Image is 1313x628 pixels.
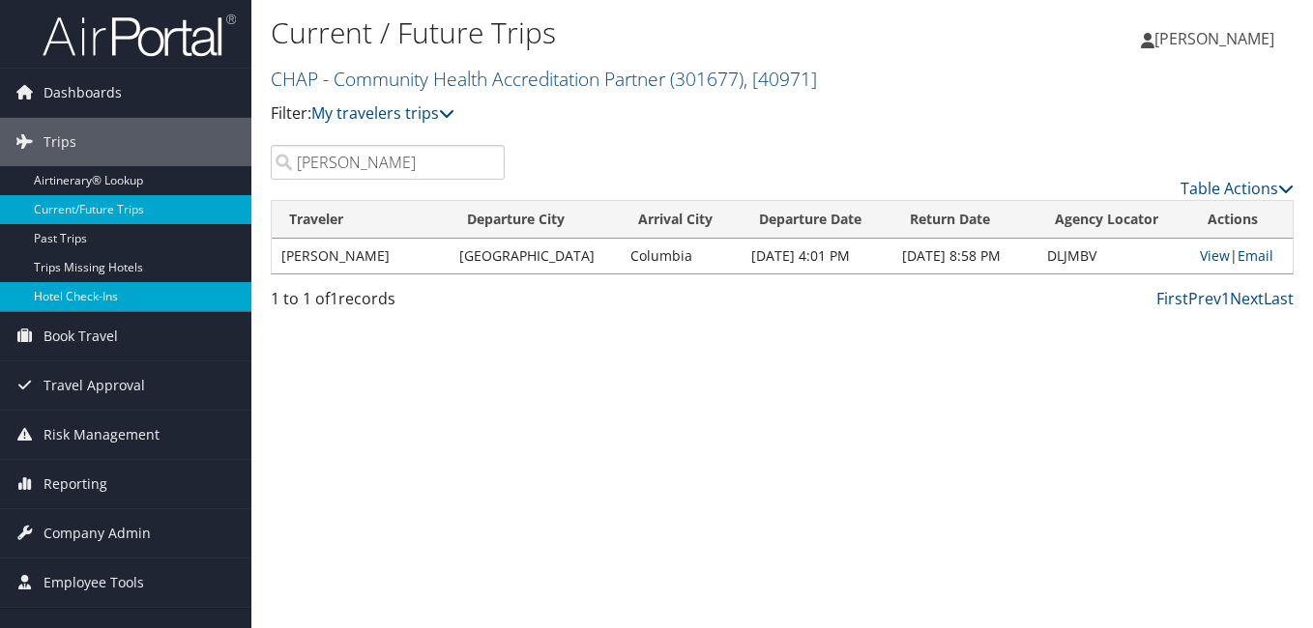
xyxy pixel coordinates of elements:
th: Return Date: activate to sort column ascending [892,201,1037,239]
th: Arrival City: activate to sort column ascending [621,201,742,239]
span: Reporting [44,460,107,508]
h1: Current / Future Trips [271,13,952,53]
a: CHAP - Community Health Accreditation Partner [271,66,817,92]
span: Dashboards [44,69,122,117]
span: [PERSON_NAME] [1154,28,1274,49]
span: Risk Management [44,411,160,459]
div: 1 to 1 of records [271,287,505,320]
td: Columbia [621,239,742,273]
span: Company Admin [44,509,151,557]
th: Agency Locator: activate to sort column ascending [1037,201,1190,239]
a: Prev [1188,288,1221,309]
span: Employee Tools [44,558,144,607]
th: Departure Date: activate to sort column descending [742,201,893,239]
th: Departure City: activate to sort column ascending [450,201,621,239]
a: My travelers trips [311,102,454,124]
td: [DATE] 4:01 PM [742,239,893,273]
a: Email [1238,246,1273,265]
a: View [1200,246,1230,265]
td: [GEOGRAPHIC_DATA] [450,239,621,273]
td: [PERSON_NAME] [272,239,450,273]
img: airportal-logo.png [43,13,236,58]
a: [PERSON_NAME] [1141,10,1294,68]
th: Traveler: activate to sort column ascending [272,201,450,239]
input: Search Traveler or Arrival City [271,145,505,180]
span: Travel Approval [44,361,145,410]
span: Book Travel [44,312,118,360]
span: , [ 40971 ] [744,66,817,92]
span: Trips [44,118,76,166]
a: 1 [1221,288,1230,309]
td: DLJMBV [1037,239,1190,273]
p: Filter: [271,101,952,127]
td: [DATE] 8:58 PM [892,239,1037,273]
a: Table Actions [1181,178,1294,199]
td: | [1190,239,1293,273]
span: 1 [330,288,338,309]
a: Last [1264,288,1294,309]
span: ( 301677 ) [670,66,744,92]
th: Actions [1190,201,1293,239]
a: Next [1230,288,1264,309]
a: First [1156,288,1188,309]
